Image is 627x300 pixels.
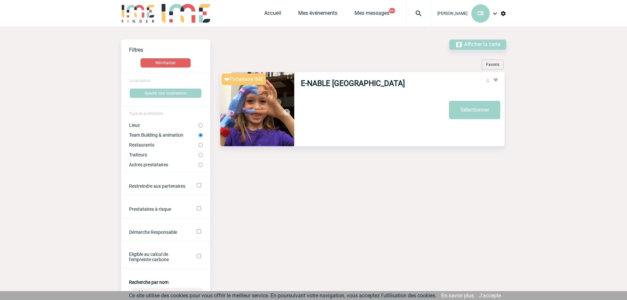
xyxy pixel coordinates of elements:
span: Localisation [129,78,151,83]
label: Prestataires à risque [129,206,188,212]
span: Afficher la carte [464,41,500,47]
span: Type de prestataire [129,111,163,116]
p: Filtres [129,47,210,53]
a: Accueil [264,10,281,19]
img: partnaire IME [224,78,229,81]
label: Lieux [129,123,198,128]
a: Réinitialiser [121,58,210,68]
div: Filtrer selon vos favoris [479,60,506,69]
label: Team Building & animation [129,132,198,138]
span: Risque moyen [485,77,490,83]
a: Mes événements [298,10,337,19]
a: J'accepte [479,292,501,299]
input: Eligible au calcul de l'empreinte carbone [197,254,201,258]
a: En savoir plus [441,292,474,299]
label: Restreindre aux partenaires [129,183,188,189]
img: Ajouter aux favoris [493,77,498,83]
label: Eligible au calcul de l'empreinte carbone [129,252,188,262]
a: Sélectionner [449,101,500,119]
a: E-NABLE [GEOGRAPHIC_DATA] [301,79,405,88]
span: Ce site utilise des cookies pour vous offrir le meilleur service. En poursuivant votre navigation... [129,292,436,299]
img: 1.jpg [220,72,294,146]
span: [PERSON_NAME] [437,11,467,16]
label: Recherche par nom [129,280,169,285]
button: Réinitialiser [141,58,191,68]
button: 99+ [389,8,395,14]
img: IME-Finder [121,4,155,23]
div: Favoris [482,60,504,69]
span: CB [477,10,484,16]
div: Partenaire IME [222,73,266,85]
label: Restaurants [129,142,198,148]
label: Traiteurs [129,152,198,157]
a: Mes messages [354,10,389,19]
label: Démarche Responsable [129,230,188,235]
label: Autres prestataires [129,162,198,167]
button: Ajouter une localisation [130,89,201,98]
input: Démarche Responsable [197,229,201,233]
